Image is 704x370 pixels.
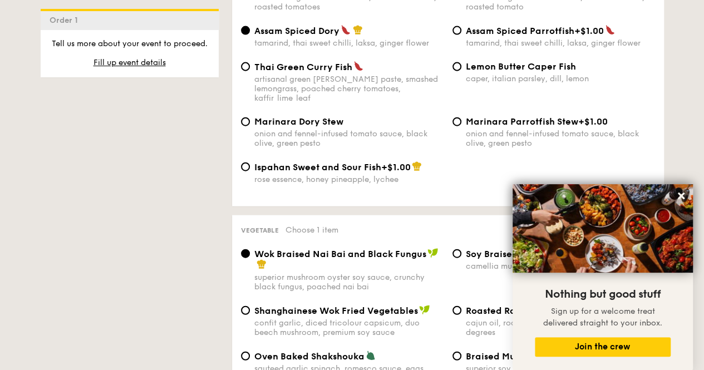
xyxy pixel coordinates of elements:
[254,175,444,184] div: rose essence, honey pineapple, lychee
[578,116,608,127] span: +$1.00
[466,351,595,362] span: Braised Mushroom & Broccoli
[513,184,693,273] img: DSC07876-Edit02-Large.jpeg
[254,273,444,292] div: superior mushroom oyster soy sauce, crunchy black fungus, poached nai bai
[535,337,671,357] button: Join the crew
[452,306,461,315] input: Roasted Rainbow Vegetablescajun oil, roasted assorted vegetables at 250 degrees
[353,25,363,35] img: icon-chef-hat.a58ddaea.svg
[254,318,444,337] div: confit garlic, diced tricolour capsicum, duo beech mushroom, premium soy sauce
[672,187,690,205] button: Close
[241,352,250,361] input: Oven Baked Shakshoukasauteed garlic spinach, romesco sauce, eggs, parmesan cheese shreds
[93,58,166,67] span: Fill up event details
[341,25,351,35] img: icon-spicy.37a8142b.svg
[241,226,279,234] span: Vegetable
[257,259,267,269] img: icon-chef-hat.a58ddaea.svg
[419,305,430,315] img: icon-vegan.f8ff3823.svg
[466,74,655,83] div: caper, italian parsley, dill, lemon
[254,62,352,72] span: Thai Green Curry Fish
[452,62,461,71] input: Lemon Butter Caper Fishcaper, italian parsley, dill, lemon
[412,161,422,171] img: icon-chef-hat.a58ddaea.svg
[466,38,655,48] div: tamarind, thai sweet chilli, laksa, ginger flower
[452,352,461,361] input: Braised Mushroom & Broccolisuperior soy sauce, garlic, tricolour capsicum
[50,16,82,25] span: Order 1
[254,116,343,127] span: Marinara Dory Stew
[241,249,250,258] input: Wok Braised Nai Bai and Black Fungussuperior mushroom oyster soy sauce, crunchy black fungus, poa...
[466,262,655,271] div: camellia mushroom, star anise, [PERSON_NAME]
[605,25,615,35] img: icon-spicy.37a8142b.svg
[381,162,411,172] span: +$1.00
[466,249,602,259] span: ⁠Soy Braised Tau Kee & Tau Pok
[543,307,662,328] span: Sign up for a welcome treat delivered straight to your inbox.
[285,225,338,235] span: Choose 1 item
[254,26,339,36] span: Assam Spiced Dory
[574,26,604,36] span: +$1.00
[466,129,655,148] div: onion and fennel-infused tomato sauce, black olive, green pesto
[466,116,578,127] span: Marinara Parrotfish Stew
[241,306,250,315] input: Shanghainese Wok Fried Vegetablesconfit garlic, diced tricolour capsicum, duo beech mushroom, pre...
[466,318,655,337] div: cajun oil, roasted assorted vegetables at 250 degrees
[50,38,210,50] p: Tell us more about your event to proceed.
[241,162,250,171] input: Ispahan Sweet and Sour Fish+$1.00rose essence, honey pineapple, lychee
[241,117,250,126] input: Marinara Dory Stewonion and fennel-infused tomato sauce, black olive, green pesto
[241,26,250,35] input: Assam Spiced Dorytamarind, thai sweet chilli, laksa, ginger flower
[254,351,365,362] span: Oven Baked Shakshouka
[366,351,376,361] img: icon-vegetarian.fe4039eb.svg
[545,288,661,301] span: Nothing but good stuff
[254,75,444,103] div: artisanal green [PERSON_NAME] paste, smashed lemongrass, poached cherry tomatoes, kaffir lime leaf
[254,249,426,259] span: Wok Braised Nai Bai and Black Fungus
[427,248,439,258] img: icon-vegan.f8ff3823.svg
[254,162,381,172] span: Ispahan Sweet and Sour Fish
[466,305,596,316] span: Roasted Rainbow Vegetables
[452,117,461,126] input: Marinara Parrotfish Stew+$1.00onion and fennel-infused tomato sauce, black olive, green pesto
[452,249,461,258] input: ⁠Soy Braised Tau Kee & Tau Pokcamellia mushroom, star anise, [PERSON_NAME]
[241,62,250,71] input: Thai Green Curry Fishartisanal green [PERSON_NAME] paste, smashed lemongrass, poached cherry toma...
[254,38,444,48] div: tamarind, thai sweet chilli, laksa, ginger flower
[466,61,576,72] span: Lemon Butter Caper Fish
[254,129,444,148] div: onion and fennel-infused tomato sauce, black olive, green pesto
[452,26,461,35] input: Assam Spiced Parrotfish+$1.00tamarind, thai sweet chilli, laksa, ginger flower
[254,305,418,316] span: Shanghainese Wok Fried Vegetables
[466,26,574,36] span: Assam Spiced Parrotfish
[353,61,363,71] img: icon-spicy.37a8142b.svg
